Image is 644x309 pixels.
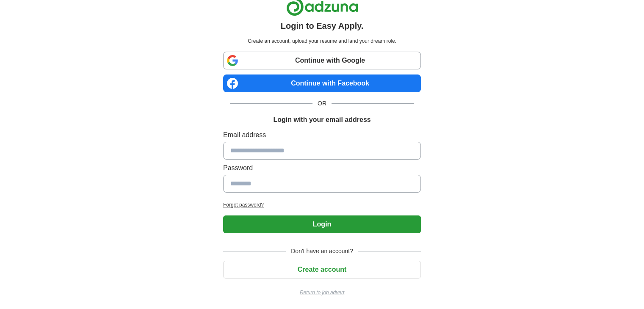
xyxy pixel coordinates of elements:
button: Login [223,215,421,233]
a: Continue with Google [223,52,421,69]
span: Don't have an account? [286,247,358,256]
a: Continue with Facebook [223,74,421,92]
a: Return to job advert [223,289,421,296]
label: Password [223,163,421,173]
a: Forgot password? [223,201,421,209]
label: Email address [223,130,421,140]
h1: Login with your email address [273,115,370,125]
button: Create account [223,261,421,279]
a: Create account [223,266,421,273]
p: Create an account, upload your resume and land your dream role. [225,37,419,45]
span: OR [312,99,332,108]
h1: Login to Easy Apply. [281,19,364,32]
